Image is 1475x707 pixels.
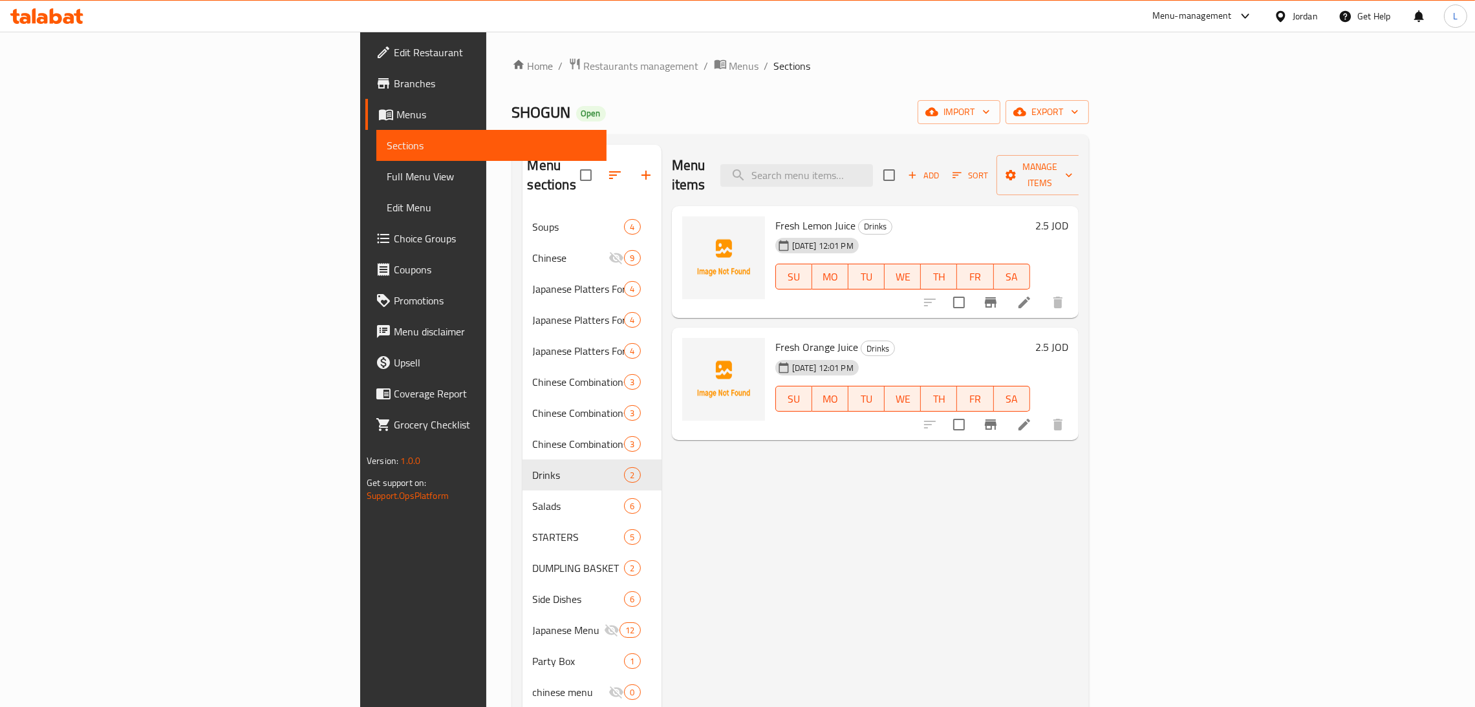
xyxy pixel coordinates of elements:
[781,268,807,286] span: SU
[624,250,640,266] div: items
[624,312,640,328] div: items
[1042,287,1073,318] button: delete
[396,107,596,122] span: Menus
[1293,9,1318,23] div: Jordan
[533,343,625,359] span: Japanese Platters For 7 to 8 People
[624,343,640,359] div: items
[625,655,640,668] span: 1
[376,130,607,161] a: Sections
[568,58,699,74] a: Restaurants management
[522,522,662,553] div: STARTERS5
[787,240,859,252] span: [DATE] 12:01 PM
[953,168,988,183] span: Sort
[365,254,607,285] a: Coupons
[624,591,640,607] div: items
[1007,159,1073,191] span: Manage items
[624,684,640,700] div: items
[533,219,625,235] span: Soups
[512,58,1089,74] nav: breadcrumb
[584,58,699,74] span: Restaurants management
[533,467,625,483] span: Drinks
[624,529,640,545] div: items
[522,273,662,304] div: Japanese Platters For 2 to 3 People4
[533,405,625,421] div: Chinese Combinations for 4 to 5 People
[624,405,640,421] div: items
[945,289,973,316] span: Select to update
[608,250,624,266] svg: Inactive section
[533,250,609,266] span: Chinese
[522,211,662,242] div: Soups4
[522,646,662,677] div: Party Box1
[522,615,662,646] div: Japanese Menu12
[394,45,596,60] span: Edit Restaurant
[949,165,991,185] button: Sort
[918,100,1000,124] button: import
[625,562,640,575] span: 2
[926,390,952,408] span: TH
[365,316,607,347] a: Menu disclaimer
[775,386,812,412] button: SU
[625,531,640,543] span: 5
[1152,8,1232,24] div: Menu-management
[625,283,640,295] span: 4
[533,622,605,638] span: Japanese Menu
[604,622,619,638] svg: Inactive section
[533,312,625,328] span: Japanese Platters For 4 to 5 People
[625,500,640,512] span: 6
[926,268,952,286] span: TH
[1042,409,1073,440] button: delete
[774,58,811,74] span: Sections
[394,386,596,401] span: Coverage Report
[704,58,709,74] li: /
[1006,100,1089,124] button: export
[812,386,848,412] button: MO
[522,304,662,335] div: Japanese Platters For 4 to 5 People4
[928,104,990,120] span: import
[533,498,625,514] span: Salads
[367,474,426,491] span: Get support on:
[714,58,759,74] a: Menus
[533,374,625,390] div: Chinese Combinations for 2 to 3 people
[624,498,640,514] div: items
[620,624,640,637] span: 12
[962,268,988,286] span: FR
[624,560,640,576] div: items
[921,264,957,290] button: TH
[367,487,449,504] a: Support.OpsPlatform
[885,386,921,412] button: WE
[682,216,765,299] img: Fresh Lemon Juice
[903,165,944,185] span: Add item
[764,58,769,74] li: /
[533,684,609,700] span: chinese menu
[365,285,607,316] a: Promotions
[625,469,640,481] span: 2
[533,281,625,297] div: Japanese Platters For 2 to 3 People
[365,378,607,409] a: Coverage Report
[376,192,607,223] a: Edit Menu
[522,335,662,366] div: Japanese Platters For 7 to 8 People4
[367,452,398,469] span: Version:
[775,264,812,290] button: SU
[994,386,1030,412] button: SA
[1016,104,1079,120] span: export
[533,560,625,576] div: DUMPLING BASKET
[533,653,625,669] span: Party Box
[945,411,973,438] span: Select to update
[854,268,879,286] span: TU
[906,168,941,183] span: Add
[533,591,625,607] div: Side Dishes
[962,390,988,408] span: FR
[522,397,662,428] div: Chinese Combinations for 4 to 5 People3
[890,390,916,408] span: WE
[812,264,848,290] button: MO
[533,529,625,545] span: STARTERS
[817,268,843,286] span: MO
[848,264,885,290] button: TU
[625,407,640,419] span: 3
